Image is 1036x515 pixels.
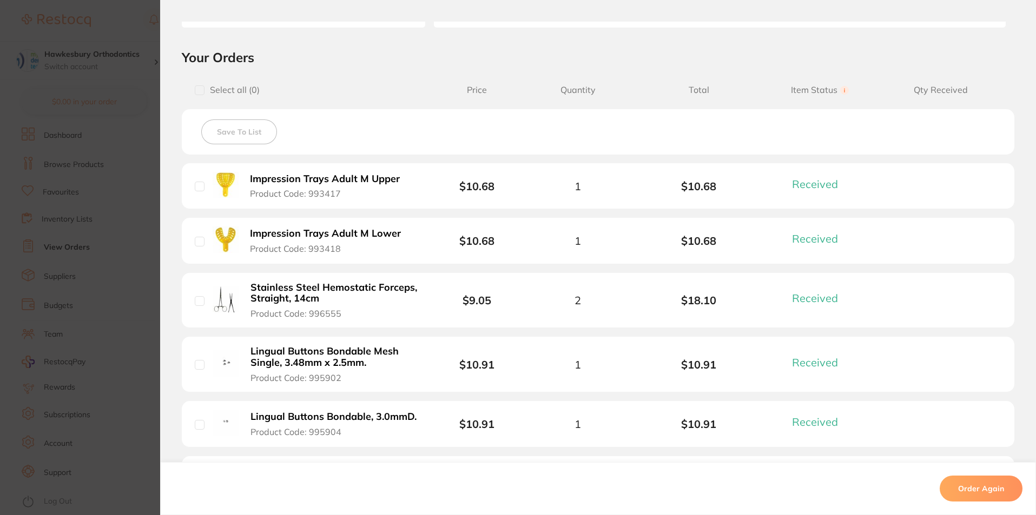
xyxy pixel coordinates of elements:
b: Stainless Steel Hemostatic Forceps, Straight, 14cm [250,282,418,304]
b: Impression Trays Adult M Upper [250,173,400,185]
span: Received [792,232,838,245]
span: 1 [575,180,581,192]
button: Received [789,356,851,369]
button: Order Again [940,476,1022,501]
span: Item Status [760,85,881,95]
span: Total [638,85,760,95]
b: $9.05 [463,293,491,307]
b: $10.91 [638,418,760,430]
b: $10.91 [638,358,760,371]
b: $18.10 [638,294,760,306]
b: Lingual Buttons Bondable, 3.0mmD. [250,411,417,423]
button: Lingual Buttons Bondable Mesh Single, 3.48mm x 2.5mm. Product Code: 995902 [247,345,421,383]
span: Product Code: 993417 [250,189,341,198]
span: Received [792,177,838,191]
b: $10.91 [459,358,494,371]
img: Lingual Buttons Bondable, 3.0mmD. [213,410,239,436]
h2: Your Orders [182,49,1014,65]
b: $10.68 [638,235,760,247]
span: 1 [575,235,581,247]
span: Product Code: 993418 [250,244,341,253]
span: 2 [575,294,581,306]
span: 1 [575,358,581,371]
img: Lingual Buttons Bondable Mesh Single, 3.48mm x 2.5mm. [213,350,239,377]
img: Stainless Steel Hemostatic Forceps, Straight, 14cm [213,286,239,312]
span: Received [792,415,838,429]
span: Select all ( 0 ) [204,85,260,95]
b: $10.68 [459,179,494,193]
img: Impression Trays Adult M Upper [213,172,239,198]
button: Received [789,232,851,245]
b: Impression Trays Adult M Lower [250,228,401,239]
b: $10.91 [459,417,494,431]
span: Product Code: 995904 [250,427,341,437]
b: Lingual Buttons Bondable Mesh Single, 3.48mm x 2.5mm. [250,346,418,368]
span: Qty Received [880,85,1001,95]
button: Received [789,415,851,429]
b: $10.68 [638,180,760,192]
button: Stainless Steel Hemostatic Forceps, Straight, 14cm Product Code: 996555 [247,282,421,319]
span: Product Code: 995902 [250,373,341,383]
span: Quantity [517,85,638,95]
span: Product Code: 996555 [250,309,341,318]
button: Received [789,291,851,305]
button: Impression Trays Adult M Lower Product Code: 993418 [247,228,413,254]
span: Price [437,85,517,95]
span: 1 [575,418,581,430]
button: Lingual Buttons Bondable, 3.0mmD. Product Code: 995904 [247,411,421,437]
b: $10.68 [459,234,494,248]
span: Received [792,356,838,369]
img: Impression Trays Adult M Lower [213,226,239,252]
button: Save To List [201,119,277,144]
button: Impression Trays Adult M Upper Product Code: 993417 [247,173,412,199]
span: Received [792,291,838,305]
button: Received [789,177,851,191]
